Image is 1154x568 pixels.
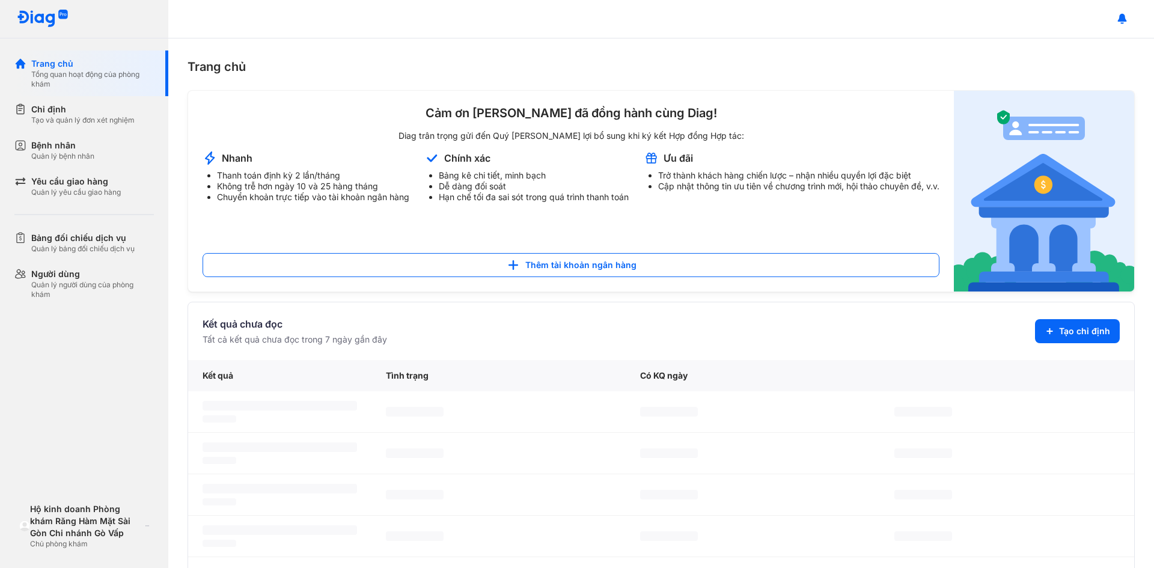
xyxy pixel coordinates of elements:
span: ‌ [203,498,236,505]
span: ‌ [203,540,236,547]
span: ‌ [640,407,698,417]
li: Bảng kê chi tiết, minh bạch [439,170,629,181]
span: ‌ [203,525,357,535]
img: logo [17,10,69,28]
li: Dễ dàng đối soát [439,181,629,192]
li: Trở thành khách hàng chiến lược – nhận nhiều quyền lợi đặc biệt [658,170,939,181]
span: ‌ [386,407,444,417]
div: Kết quả chưa đọc [203,317,387,331]
img: logo [19,521,30,531]
div: Bệnh nhân [31,139,94,151]
div: Tổng quan hoạt động của phòng khám [31,70,154,89]
div: Quản lý người dùng của phòng khám [31,280,154,299]
span: ‌ [640,531,698,541]
span: ‌ [203,415,236,423]
span: ‌ [640,490,698,499]
img: account-announcement [203,151,217,165]
img: account-announcement [954,91,1134,292]
span: ‌ [386,531,444,541]
div: Quản lý bệnh nhân [31,151,94,161]
div: Ưu đãi [664,151,693,165]
li: Hạn chế tối đa sai sót trong quá trình thanh toán [439,192,629,203]
div: Chỉ định [31,103,135,115]
li: Chuyển khoản trực tiếp vào tài khoản ngân hàng [217,192,409,203]
div: Tất cả kết quả chưa đọc trong 7 ngày gần đây [203,334,387,346]
div: Quản lý bảng đối chiếu dịch vụ [31,244,135,254]
span: Tạo chỉ định [1059,325,1110,337]
span: ‌ [894,407,952,417]
div: Tình trạng [371,360,626,391]
span: ‌ [203,457,236,464]
span: ‌ [203,401,357,411]
span: ‌ [203,442,357,452]
div: Có KQ ngày [626,360,880,391]
div: Diag trân trọng gửi đến Quý [PERSON_NAME] lợi bổ sung khi ký kết Hợp đồng Hợp tác: [203,130,939,141]
div: Bảng đối chiếu dịch vụ [31,232,135,244]
div: Quản lý yêu cầu giao hàng [31,188,121,197]
div: Cảm ơn [PERSON_NAME] đã đồng hành cùng Diag! [203,105,939,121]
button: Thêm tài khoản ngân hàng [203,253,939,277]
span: ‌ [203,484,357,493]
li: Không trễ hơn ngày 10 và 25 hàng tháng [217,181,409,192]
span: ‌ [386,490,444,499]
span: ‌ [640,448,698,458]
div: Kết quả [188,360,371,391]
li: Thanh toán định kỳ 2 lần/tháng [217,170,409,181]
span: ‌ [894,448,952,458]
div: Trang chủ [31,58,154,70]
li: Cập nhật thông tin ưu tiên về chương trình mới, hội thảo chuyên đề, v.v. [658,181,939,192]
div: Tạo và quản lý đơn xét nghiệm [31,115,135,125]
span: ‌ [894,531,952,541]
span: ‌ [386,448,444,458]
div: Người dùng [31,268,154,280]
span: ‌ [894,490,952,499]
div: Trang chủ [188,58,1135,76]
div: Nhanh [222,151,252,165]
div: Yêu cầu giao hàng [31,176,121,188]
button: Tạo chỉ định [1035,319,1120,343]
div: Chính xác [444,151,490,165]
div: Chủ phòng khám [30,539,141,549]
img: account-announcement [644,151,659,165]
div: Hộ kinh doanh Phòng khám Răng Hàm Mặt Sài Gòn Chi nhánh Gò Vấp [30,503,141,539]
img: account-announcement [424,151,439,165]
